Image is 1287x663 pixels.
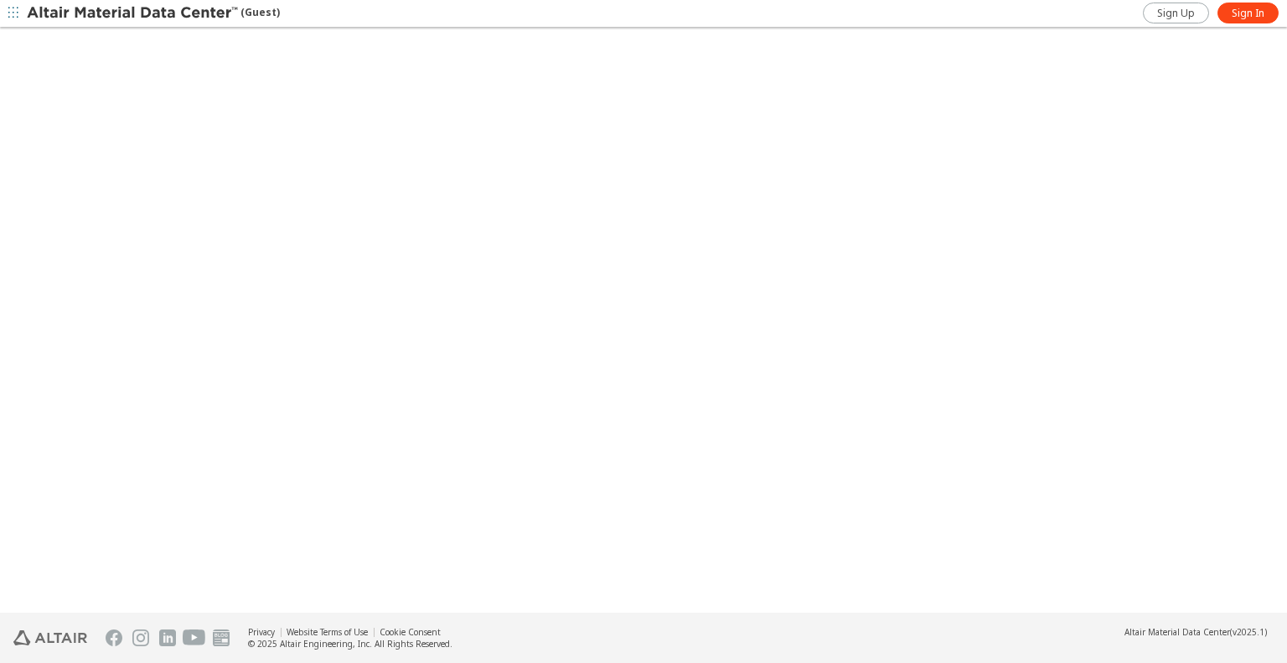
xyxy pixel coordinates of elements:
[380,626,441,638] a: Cookie Consent
[1157,7,1195,20] span: Sign Up
[27,5,240,22] img: Altair Material Data Center
[27,5,280,22] div: (Guest)
[248,626,275,638] a: Privacy
[1124,626,1230,638] span: Altair Material Data Center
[1143,3,1209,23] a: Sign Up
[287,626,368,638] a: Website Terms of Use
[248,638,452,650] div: © 2025 Altair Engineering, Inc. All Rights Reserved.
[1124,626,1267,638] div: (v2025.1)
[13,630,87,645] img: Altair Engineering
[1217,3,1279,23] a: Sign In
[1232,7,1264,20] span: Sign In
